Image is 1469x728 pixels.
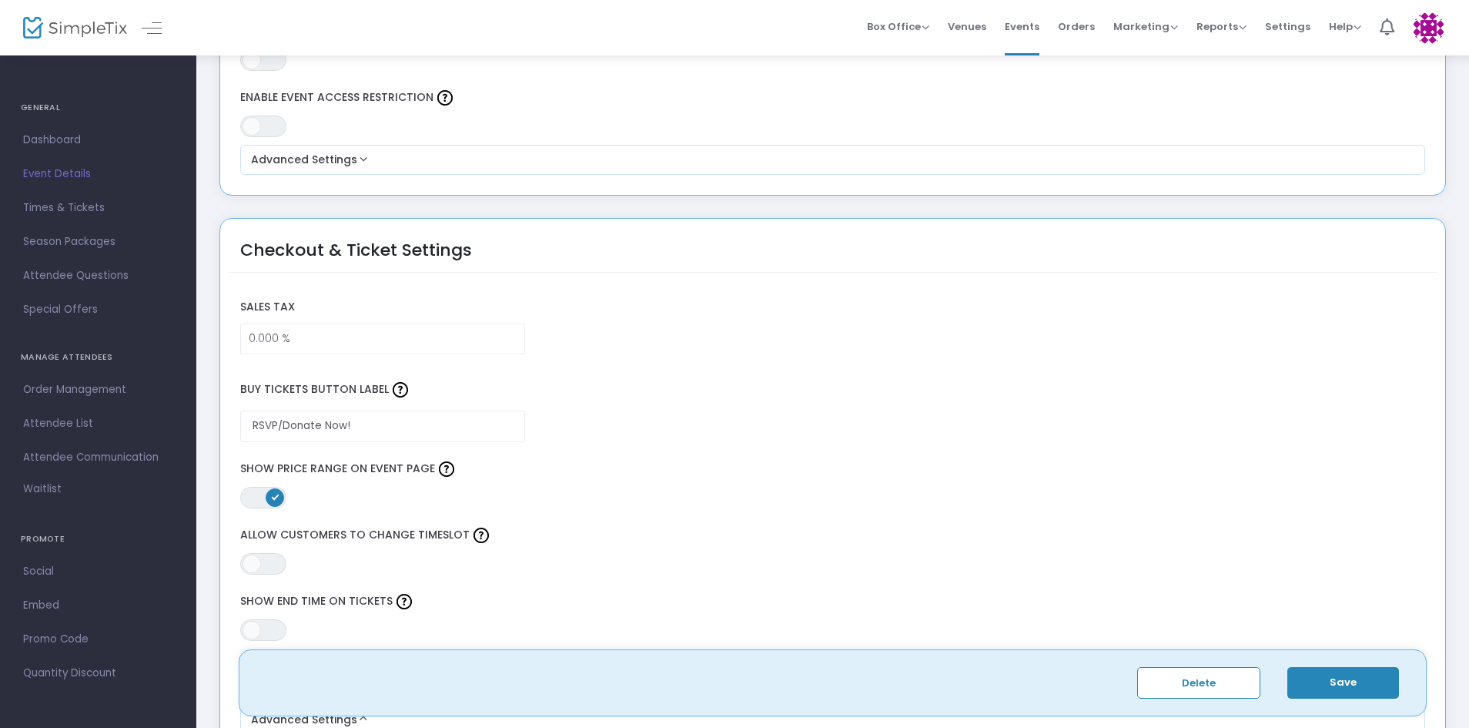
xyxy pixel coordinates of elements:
span: ON [271,492,279,500]
label: Sales Tax [233,292,1433,324]
span: Venues [948,7,986,46]
button: Save [1287,667,1399,699]
span: Reports [1196,19,1246,34]
span: Events [1005,7,1039,46]
span: Attendee Questions [23,266,173,286]
img: question-mark [439,461,454,477]
label: Buy Tickets Button Label [233,370,1433,411]
span: Times & Tickets [23,198,173,218]
span: Orders [1058,7,1095,46]
span: Embed [23,595,173,616]
span: Social [23,562,173,582]
label: Show Price Range on Event Page [240,458,1426,481]
img: question-mark [397,594,412,609]
label: Allow Customers to Change Timeslot [240,524,1426,547]
div: Checkout & Ticket Settings [240,237,472,283]
span: Order Management [23,380,173,400]
img: question-mark [393,382,408,398]
input: Sales Tax [241,324,524,354]
label: Enable Event Access Restriction [240,86,1426,109]
span: Dashboard [23,130,173,150]
span: Special Offers [23,300,173,320]
span: Settings [1265,7,1310,46]
span: Season Packages [23,232,173,252]
img: question-mark [473,528,489,543]
label: Show End Time on Tickets [240,590,1426,613]
h4: GENERAL [21,92,176,123]
span: Event Details [23,164,173,184]
span: Waitlist [23,481,62,497]
span: Attendee List [23,414,173,434]
h4: MANAGE ATTENDEES [21,342,176,373]
span: Marketing [1113,19,1178,34]
span: Promo Code [23,629,173,649]
span: Attendee Communication [23,448,173,468]
button: Delete [1137,667,1260,699]
h4: PROMOTE [21,524,176,555]
span: Quantity Discount [23,663,173,683]
span: Help [1329,19,1361,34]
span: Box Office [867,19,929,34]
button: Advanced Settings [246,151,1420,169]
img: question-mark [437,90,453,106]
